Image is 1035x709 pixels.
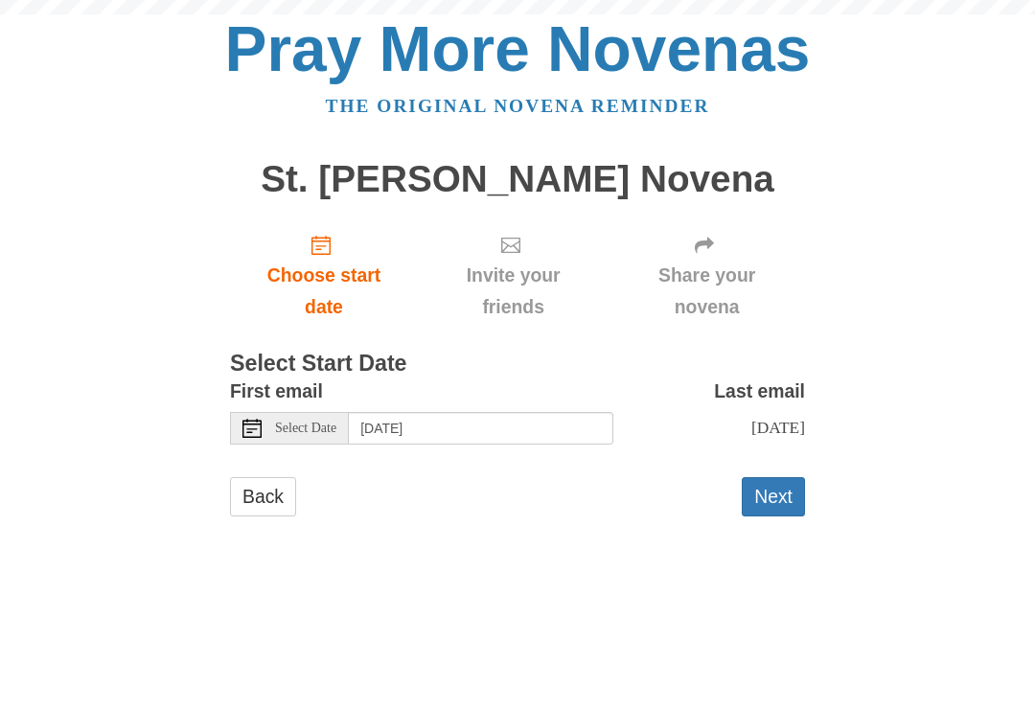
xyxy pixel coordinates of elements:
a: Choose start date [230,218,418,332]
span: Select Date [275,422,336,435]
h1: St. [PERSON_NAME] Novena [230,159,805,200]
div: Click "Next" to confirm your start date first. [609,218,805,332]
span: Invite your friends [437,260,589,323]
div: Click "Next" to confirm your start date first. [418,218,609,332]
a: The original novena reminder [326,96,710,116]
h3: Select Start Date [230,352,805,377]
button: Next [742,477,805,516]
span: Choose start date [249,260,399,323]
span: [DATE] [751,418,805,437]
span: Share your novena [628,260,786,323]
a: Back [230,477,296,516]
a: Pray More Novenas [225,13,811,84]
label: Last email [714,376,805,407]
label: First email [230,376,323,407]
